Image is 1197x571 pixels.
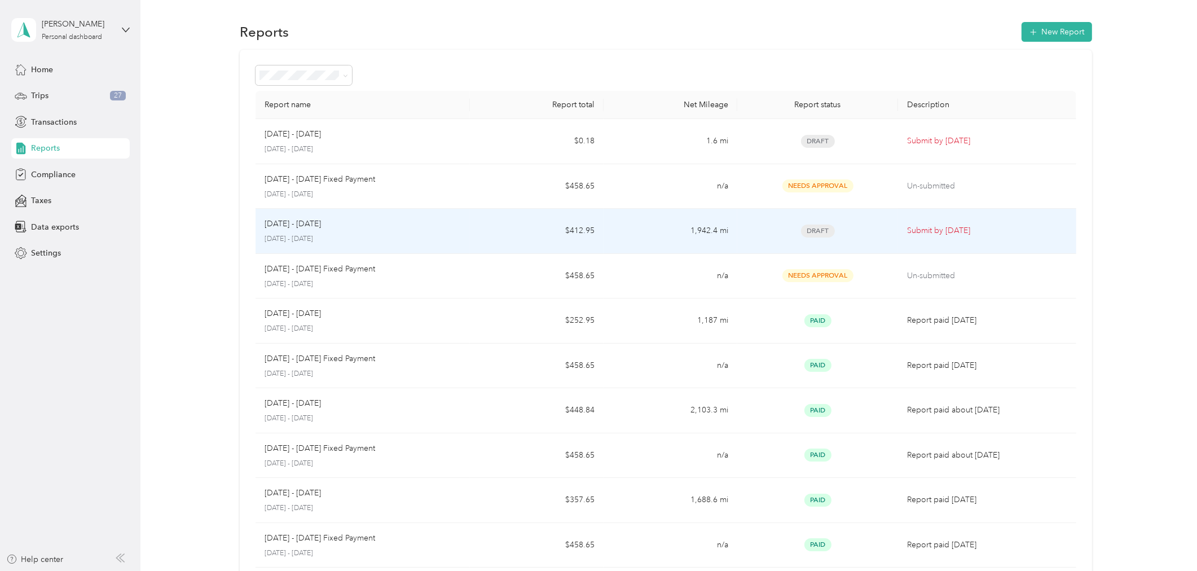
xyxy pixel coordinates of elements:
span: Paid [804,314,831,327]
p: [DATE] - [DATE] [265,397,321,410]
p: [DATE] - [DATE] [265,369,461,379]
span: Paid [804,404,831,417]
span: Settings [31,247,61,259]
p: [DATE] - [DATE] [265,503,461,513]
div: Report status [746,100,889,109]
td: 1,942.4 mi [604,209,737,254]
iframe: Everlance-gr Chat Button Frame [1134,508,1197,571]
span: Taxes [31,195,51,207]
p: Un-submitted [907,180,1067,192]
span: Home [31,64,53,76]
td: n/a [604,254,737,299]
th: Description [898,91,1076,119]
p: [DATE] - [DATE] Fixed Payment [265,263,375,275]
th: Net Mileage [604,91,737,119]
p: [DATE] - [DATE] [265,234,461,244]
p: [DATE] - [DATE] [265,279,461,289]
td: 1,688.6 mi [604,478,737,523]
div: [PERSON_NAME] [42,18,112,30]
p: Submit by [DATE] [907,135,1067,147]
p: [DATE] - [DATE] [265,459,461,469]
p: [DATE] - [DATE] [265,218,321,230]
p: [DATE] - [DATE] [265,190,461,200]
td: $448.84 [470,388,604,433]
td: $412.95 [470,209,604,254]
td: n/a [604,344,737,389]
td: 1,187 mi [604,298,737,344]
td: 2,103.3 mi [604,388,737,433]
th: Report name [256,91,470,119]
span: Trips [31,90,49,102]
button: New Report [1022,22,1092,42]
p: [DATE] - [DATE] [265,487,321,499]
p: Un-submitted [907,270,1067,282]
button: Help center [6,554,64,565]
p: [DATE] - [DATE] [265,308,321,320]
span: Needs Approval [782,179,853,192]
span: Draft [801,135,835,148]
td: $252.95 [470,298,604,344]
td: n/a [604,523,737,568]
p: [DATE] - [DATE] [265,144,461,155]
span: 27 [110,91,126,101]
td: $458.65 [470,433,604,478]
td: $458.65 [470,254,604,299]
td: $0.18 [470,119,604,164]
p: [DATE] - [DATE] [265,548,461,559]
td: n/a [604,164,737,209]
span: Data exports [31,221,79,233]
td: $357.65 [470,478,604,523]
td: n/a [604,433,737,478]
td: $458.65 [470,164,604,209]
p: [DATE] - [DATE] Fixed Payment [265,442,375,455]
p: Report paid about [DATE] [907,449,1067,462]
p: [DATE] - [DATE] [265,414,461,424]
span: Paid [804,494,831,507]
span: Reports [31,142,60,154]
span: Compliance [31,169,76,181]
p: Submit by [DATE] [907,225,1067,237]
span: Paid [804,538,831,551]
p: Report paid [DATE] [907,539,1067,551]
span: Transactions [31,116,77,128]
p: [DATE] - [DATE] [265,324,461,334]
p: Report paid [DATE] [907,314,1067,327]
h1: Reports [240,26,289,38]
span: Paid [804,449,831,462]
p: Report paid [DATE] [907,494,1067,506]
p: Report paid [DATE] [907,359,1067,372]
span: Draft [801,225,835,238]
p: [DATE] - [DATE] Fixed Payment [265,173,375,186]
p: [DATE] - [DATE] Fixed Payment [265,532,375,544]
p: [DATE] - [DATE] Fixed Payment [265,353,375,365]
p: Report paid about [DATE] [907,404,1067,416]
th: Report total [470,91,604,119]
span: Paid [804,359,831,372]
p: [DATE] - [DATE] [265,128,321,140]
td: 1.6 mi [604,119,737,164]
div: Personal dashboard [42,34,102,41]
td: $458.65 [470,523,604,568]
td: $458.65 [470,344,604,389]
span: Needs Approval [782,269,853,282]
